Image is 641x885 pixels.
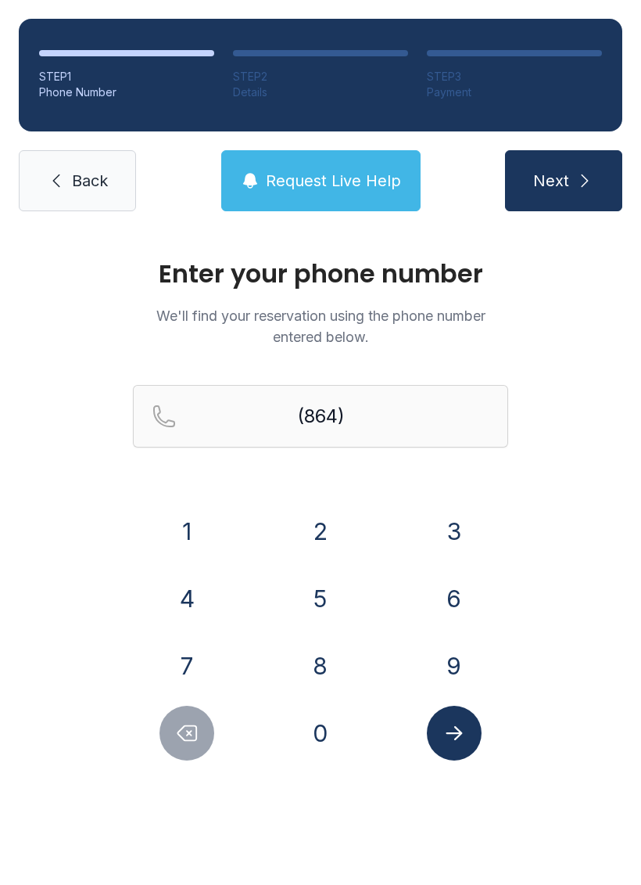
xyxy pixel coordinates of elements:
button: 7 [159,639,214,693]
button: 4 [159,571,214,626]
button: 6 [427,571,482,626]
input: Reservation phone number [133,385,508,448]
span: Request Live Help [266,170,401,192]
button: 2 [293,504,348,559]
span: Back [72,170,108,192]
button: Submit lookup form [427,706,482,761]
div: Phone Number [39,85,214,100]
p: We'll find your reservation using the phone number entered below. [133,305,508,347]
button: 5 [293,571,348,626]
button: 1 [159,504,214,559]
h1: Enter your phone number [133,261,508,286]
div: Payment [427,85,602,100]
button: Delete number [159,706,214,761]
span: Next [533,170,569,192]
button: 9 [427,639,482,693]
button: 0 [293,706,348,761]
div: STEP 1 [39,69,214,85]
button: 8 [293,639,348,693]
div: STEP 2 [233,69,408,85]
div: STEP 3 [427,69,602,85]
div: Details [233,85,408,100]
button: 3 [427,504,482,559]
